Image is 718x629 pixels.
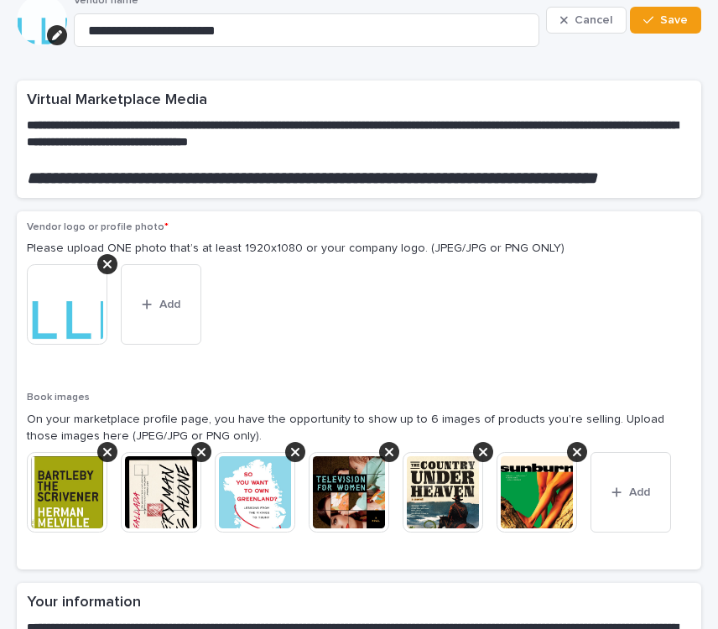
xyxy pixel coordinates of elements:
p: On your marketplace profile page, you have the opportunity to show up to 6 images of products you... [27,411,691,446]
span: Add [159,299,180,310]
p: Please upload ONE photo that’s at least 1920x1080 or your company logo. (JPEG/JPG or PNG ONLY) [27,240,691,257]
span: Save [660,14,688,26]
button: Add [591,452,671,533]
button: Cancel [546,7,627,34]
span: Vendor logo or profile photo [27,222,169,232]
span: Add [629,486,650,498]
h2: Your information [27,593,691,613]
button: Save [630,7,701,34]
button: Add [121,264,201,345]
h2: Virtual Marketplace Media [27,91,691,111]
span: Cancel [575,14,612,26]
span: Book images [27,392,90,403]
